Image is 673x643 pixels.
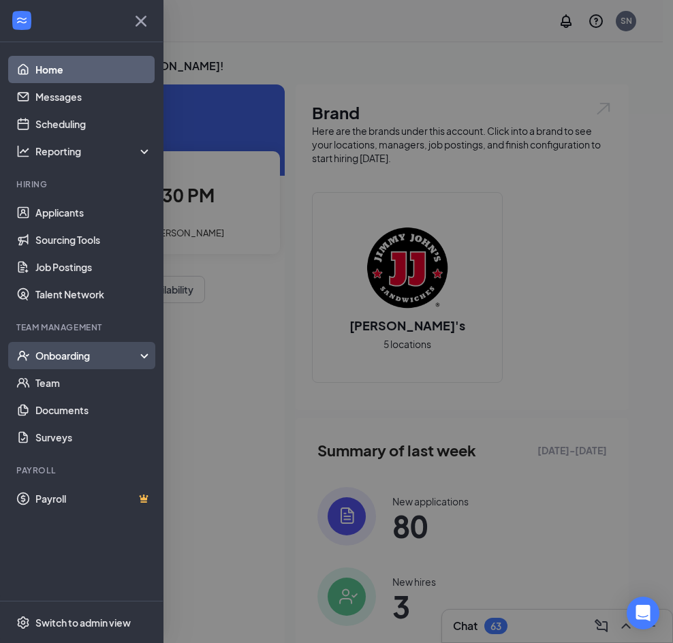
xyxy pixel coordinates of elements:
[35,616,131,629] div: Switch to admin view
[16,349,30,362] svg: UserCheck
[35,369,152,396] a: Team
[35,83,152,110] a: Messages
[35,424,152,451] a: Surveys
[35,144,153,158] div: Reporting
[16,321,149,333] div: Team Management
[35,253,152,281] a: Job Postings
[16,465,149,476] div: Payroll
[15,14,29,27] svg: WorkstreamLogo
[35,281,152,308] a: Talent Network
[35,396,152,424] a: Documents
[35,56,152,83] a: Home
[16,144,30,158] svg: Analysis
[35,226,152,253] a: Sourcing Tools
[35,349,140,362] div: Onboarding
[35,199,152,226] a: Applicants
[16,178,149,190] div: Hiring
[130,10,152,32] svg: Cross
[35,110,152,138] a: Scheduling
[627,597,659,629] div: Open Intercom Messenger
[35,485,152,512] a: PayrollCrown
[16,616,30,629] svg: Settings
